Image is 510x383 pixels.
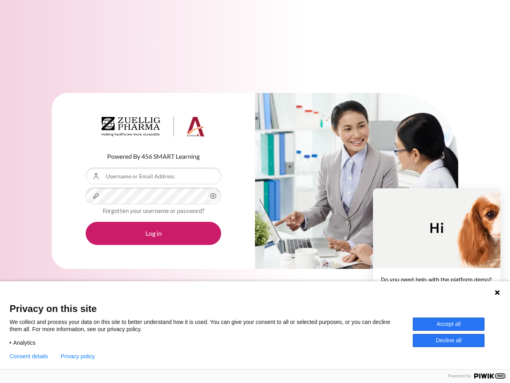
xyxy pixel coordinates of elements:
[10,353,48,359] button: Consent details
[10,318,413,333] p: We collect and process your data on this site to better understand how it is used. You can give y...
[86,222,221,245] button: Log in
[103,207,204,214] a: Forgotten your username or password?
[102,117,205,137] img: Architeck
[86,168,221,184] input: Username or Email Address
[413,318,484,331] button: Accept all
[10,303,500,314] span: Privacy on this site
[445,373,474,379] span: Powered by
[13,339,35,346] span: Analytics
[102,117,205,140] a: Architeck
[61,353,95,359] a: Privacy policy
[86,152,221,161] p: Powered By 456 SMART Learning
[413,334,484,347] button: Decline all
